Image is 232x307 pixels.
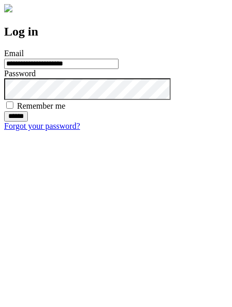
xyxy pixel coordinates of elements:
[4,49,24,58] label: Email
[4,122,80,130] a: Forgot your password?
[4,4,12,12] img: logo-4e3dc11c47720685a147b03b5a06dd966a58ff35d612b21f08c02c0306f2b779.png
[17,101,65,110] label: Remember me
[4,69,36,78] label: Password
[4,25,228,39] h2: Log in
